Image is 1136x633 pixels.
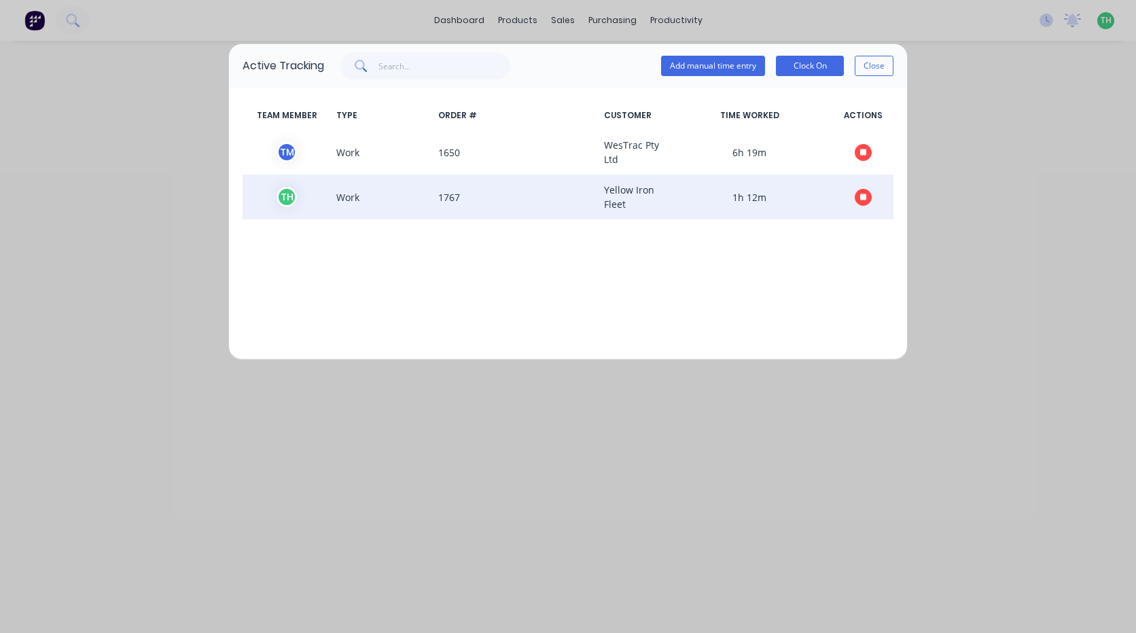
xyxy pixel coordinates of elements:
[599,183,667,211] span: Yellow Iron Fleet
[667,109,832,122] span: TIME WORKED
[433,138,599,166] span: 1650
[667,138,832,166] span: 6h 19m
[331,109,433,122] span: TYPE
[243,58,324,74] div: Active Tracking
[331,138,433,166] span: Work
[661,56,765,76] button: Add manual time entry
[378,52,511,79] input: Search...
[599,138,667,166] span: WesTrac Pty Ltd
[277,142,297,162] div: T M
[243,109,331,122] span: TEAM MEMBER
[331,183,433,211] span: Work
[832,109,893,122] span: ACTIONS
[277,187,297,207] div: T H
[433,183,599,211] span: 1767
[776,56,844,76] button: Clock On
[599,109,667,122] span: CUSTOMER
[855,56,893,76] button: Close
[433,109,599,122] span: ORDER #
[667,183,832,211] span: 1h 12m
